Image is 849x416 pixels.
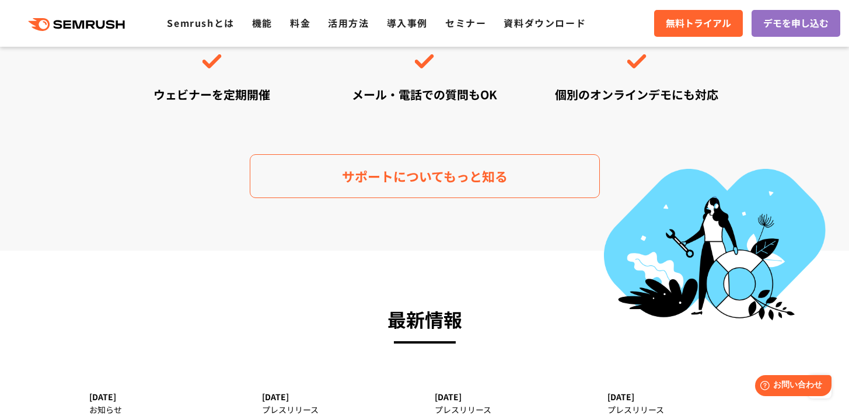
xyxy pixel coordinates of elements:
[89,392,242,402] div: [DATE]
[250,154,600,198] a: サポートについてもっと知る
[330,86,518,103] div: メール・電話での質問もOK
[342,166,508,186] span: サポートについてもっと知る
[387,16,428,30] a: 導入事例
[89,303,760,335] h3: 最新情報
[290,16,310,30] a: 料金
[654,10,743,37] a: 無料トライアル
[252,16,272,30] a: 機能
[435,392,587,402] div: [DATE]
[607,392,760,402] div: [DATE]
[745,370,836,403] iframe: Help widget launcher
[118,3,731,103] div: Semrushは導入後も無償でサポートいたします
[543,86,731,103] div: 個別のオンラインデモにも対応
[666,16,731,31] span: 無料トライアル
[504,16,586,30] a: 資料ダウンロード
[262,392,414,402] div: [DATE]
[328,16,369,30] a: 活用方法
[752,10,840,37] a: デモを申し込む
[763,16,829,31] span: デモを申し込む
[445,16,486,30] a: セミナー
[167,16,234,30] a: Semrushとは
[118,86,306,103] div: ウェビナーを定期開催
